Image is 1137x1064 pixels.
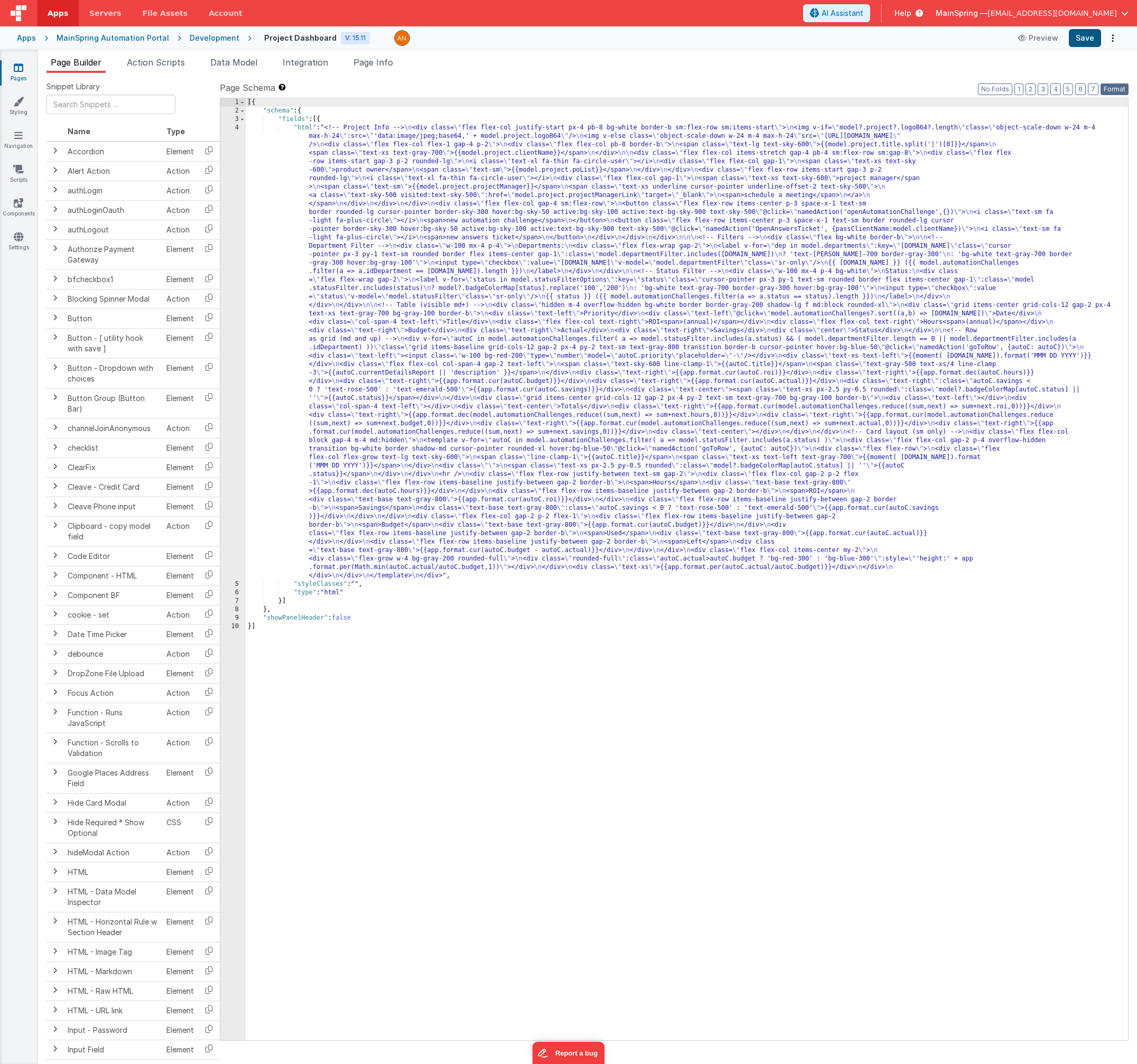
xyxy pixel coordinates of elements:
[63,862,162,882] td: HTML
[166,127,185,136] span: Type
[162,200,198,220] td: Action
[220,580,246,589] div: 5
[162,477,198,497] td: Element
[63,1001,162,1020] td: HTML - URL link
[162,309,198,328] td: Element
[162,793,198,813] td: Action
[220,622,246,631] div: 10
[1088,83,1098,95] button: 7
[162,664,198,683] td: Element
[220,107,246,115] div: 2
[353,57,393,68] span: Page Info
[220,81,275,94] span: Page Schema
[162,942,198,962] td: Element
[822,8,863,18] span: AI Assistant
[162,269,198,289] td: Element
[220,589,246,597] div: 6
[63,142,162,162] td: Accordion
[48,8,68,18] span: Apps
[63,477,162,497] td: Cleave - Credit Card
[220,124,246,580] div: 4
[63,942,162,962] td: HTML - Image Tag
[46,95,175,114] input: Search Snippets ...
[341,32,370,44] div: V: 15.11
[987,8,1117,18] span: [EMAIL_ADDRESS][DOMAIN_NAME]
[63,497,162,516] td: Cleave Phone input
[395,31,409,45] img: 63cd5caa8a31f9d016618d4acf466499
[162,862,198,882] td: Element
[162,813,198,843] td: CSS
[162,220,198,239] td: Action
[63,605,162,624] td: cookie - set
[283,57,328,68] span: Integration
[1012,30,1065,46] button: Preview
[162,644,198,664] td: Action
[63,438,162,458] td: checklist
[1069,29,1101,47] button: Save
[220,115,246,124] div: 3
[63,585,162,605] td: Component BF
[162,418,198,438] td: Action
[162,566,198,585] td: Element
[210,57,257,68] span: Data Model
[63,289,162,309] td: Blocking Spinner Modal
[63,813,162,843] td: Hide Required * Show Optional
[63,220,162,239] td: authLogout
[220,98,246,107] div: 1
[63,683,162,703] td: Focus Action
[162,388,198,418] td: Element
[162,882,198,912] td: Element
[63,269,162,289] td: bfcheckbox1
[63,962,162,981] td: HTML - Markdown
[162,289,198,309] td: Action
[533,1042,605,1064] iframe: Marker.io feedback button
[220,605,246,614] div: 8
[162,981,198,1001] td: Element
[63,1020,162,1040] td: Input - Password
[63,624,162,644] td: Date Time Picker
[63,358,162,388] td: Button - Dropdown with choices
[894,8,911,18] span: Help
[162,438,198,458] td: Element
[1105,31,1120,45] button: Options
[63,703,162,733] td: Function - Runs JavaScript
[220,614,246,622] div: 9
[63,239,162,269] td: Authorize Payment Gateway
[63,981,162,1001] td: HTML - Raw HTML
[162,239,198,269] td: Element
[162,546,198,566] td: Element
[63,1040,162,1059] td: Input Field
[936,8,1129,18] button: MainSpring — [EMAIL_ADDRESS][DOMAIN_NAME]
[63,733,162,763] td: Function - Scrolls to Validation
[220,597,246,605] div: 7
[63,644,162,664] td: debounce
[162,142,198,162] td: Element
[63,664,162,683] td: DropZone File Upload
[162,683,198,703] td: Action
[51,57,101,68] span: Page Builder
[1038,83,1048,95] button: 3
[162,843,198,862] td: Action
[162,962,198,981] td: Element
[1101,83,1129,95] button: Format
[162,328,198,358] td: Element
[803,4,870,22] button: AI Assistant
[162,497,198,516] td: Element
[17,33,36,43] div: Apps
[162,516,198,546] td: Action
[68,127,90,136] span: Name
[978,83,1012,95] button: No Folds
[162,605,198,624] td: Action
[162,1001,198,1020] td: Element
[63,328,162,358] td: Button - [ utility hook with save ]
[264,34,337,42] h4: Project Dashboard
[63,516,162,546] td: Clipboard - copy model field
[63,763,162,793] td: Google Places Address Field
[63,793,162,813] td: Hide Card Modal
[162,912,198,942] td: Element
[162,624,198,644] td: Element
[1050,83,1061,95] button: 4
[1063,83,1073,95] button: 5
[1075,83,1086,95] button: 6
[63,546,162,566] td: Code Editor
